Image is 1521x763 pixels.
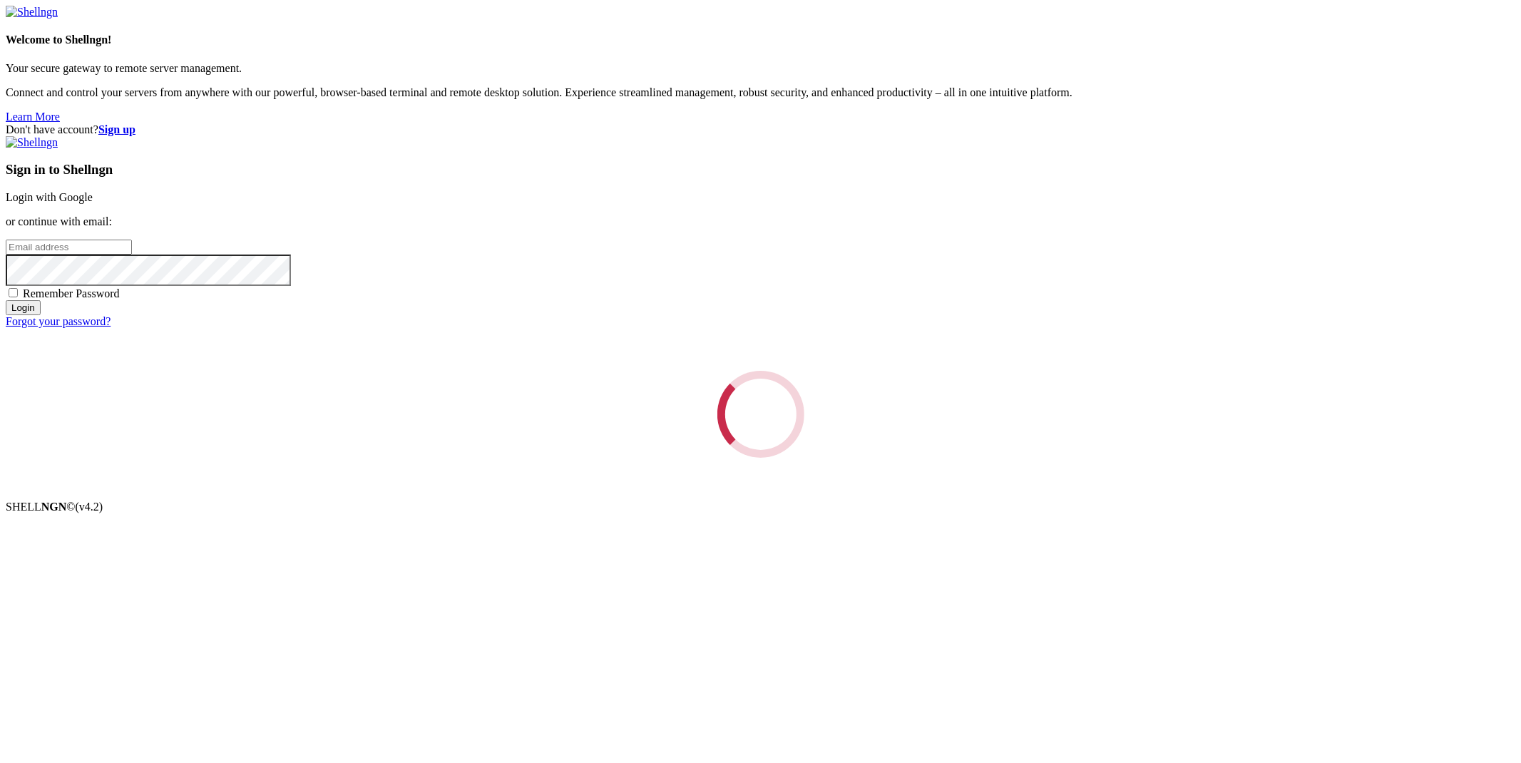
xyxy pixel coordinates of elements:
img: Shellngn [6,136,58,149]
p: or continue with email: [6,215,1515,228]
h4: Welcome to Shellngn! [6,34,1515,46]
div: Loading... [717,371,804,458]
p: Connect and control your servers from anywhere with our powerful, browser-based terminal and remo... [6,86,1515,99]
input: Email address [6,240,132,255]
span: 4.2.0 [76,501,103,513]
b: NGN [41,501,67,513]
p: Your secure gateway to remote server management. [6,62,1515,75]
div: Don't have account? [6,123,1515,136]
a: Sign up [98,123,135,135]
input: Remember Password [9,288,18,297]
a: Login with Google [6,191,93,203]
a: Forgot your password? [6,315,111,327]
img: Shellngn [6,6,58,19]
h3: Sign in to Shellngn [6,162,1515,178]
span: SHELL © [6,501,103,513]
span: Remember Password [23,287,120,299]
a: Learn More [6,111,60,123]
input: Login [6,300,41,315]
